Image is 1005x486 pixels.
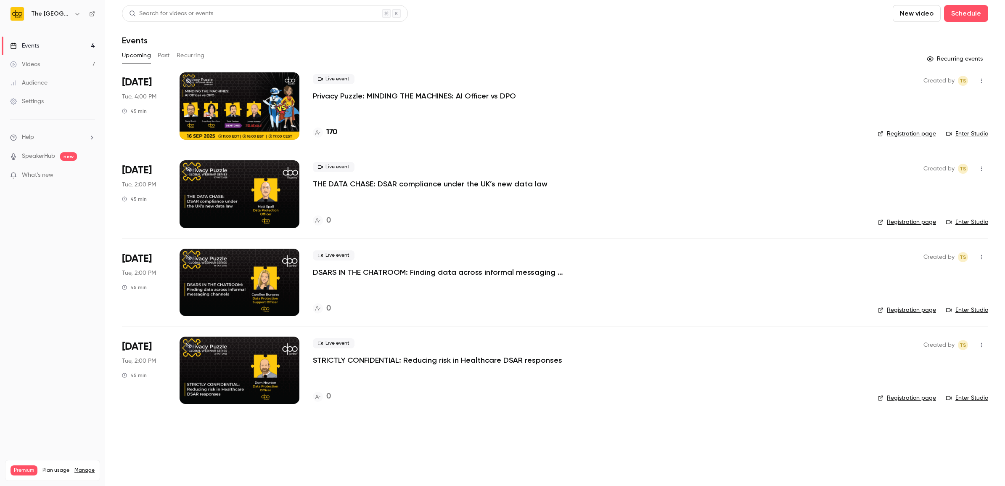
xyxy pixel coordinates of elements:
a: Enter Studio [946,306,988,314]
li: help-dropdown-opener [10,133,95,142]
a: 170 [313,127,337,138]
a: Manage [74,467,95,474]
div: Oct 21 Tue, 2:00 PM (Europe/London) [122,337,166,404]
span: Premium [11,465,37,475]
a: SpeakerHub [22,152,55,161]
h4: 0 [326,303,331,314]
a: DSARS IN THE CHATROOM: Finding data across informal messaging channels [313,267,565,277]
span: Taylor Swann [958,164,968,174]
span: Live event [313,74,354,84]
div: 45 min [122,108,147,114]
span: new [60,152,77,161]
a: Privacy Puzzle: MINDING THE MACHINES: AI Officer vs DPO [313,91,516,101]
span: Plan usage [42,467,69,474]
h4: 0 [326,215,331,226]
span: Tue, 2:00 PM [122,269,156,277]
a: Registration page [878,130,936,138]
span: TS [960,340,966,350]
span: TS [960,252,966,262]
iframe: Noticeable Trigger [85,172,95,179]
a: THE DATA CHASE: DSAR compliance under the UK’s new data law [313,179,547,189]
a: 0 [313,215,331,226]
button: Past [158,49,170,62]
button: Recurring [177,49,205,62]
span: TS [960,76,966,86]
div: Events [10,42,39,50]
div: Oct 7 Tue, 2:00 PM (Europe/London) [122,160,166,228]
a: 0 [313,303,331,314]
span: [DATE] [122,164,152,177]
span: [DATE] [122,76,152,89]
span: Help [22,133,34,142]
div: Search for videos or events [129,9,213,18]
span: Live event [313,162,354,172]
span: [DATE] [122,340,152,353]
h6: The [GEOGRAPHIC_DATA] [31,10,71,18]
a: 0 [313,391,331,402]
h4: 170 [326,127,337,138]
div: Audience [10,79,48,87]
button: New video [893,5,941,22]
span: [DATE] [122,252,152,266]
button: Upcoming [122,49,151,62]
span: What's new [22,171,53,180]
div: Settings [10,97,44,106]
a: Registration page [878,394,936,402]
span: Taylor Swann [958,340,968,350]
div: Oct 14 Tue, 2:00 PM (Europe/London) [122,249,166,316]
span: Tue, 4:00 PM [122,93,156,101]
a: Enter Studio [946,218,988,226]
button: Schedule [944,5,988,22]
a: Enter Studio [946,130,988,138]
h4: 0 [326,391,331,402]
span: Taylor Swann [958,76,968,86]
span: TS [960,164,966,174]
img: The DPO Centre [11,7,24,21]
a: STRICTLY CONFIDENTIAL: Reducing risk in Healthcare DSAR responses [313,355,562,365]
div: 45 min [122,196,147,202]
h1: Events [122,35,148,45]
button: Recurring events [923,52,988,66]
span: Tue, 2:00 PM [122,357,156,365]
a: Registration page [878,218,936,226]
div: 45 min [122,372,147,379]
span: Tue, 2:00 PM [122,181,156,189]
span: Created by [923,340,955,350]
div: Sep 16 Tue, 4:00 PM (Europe/London) [122,72,166,140]
span: Created by [923,164,955,174]
span: Created by [923,252,955,262]
span: Live event [313,338,354,348]
a: Enter Studio [946,394,988,402]
span: Live event [313,250,354,260]
div: 45 min [122,284,147,291]
span: Created by [923,76,955,86]
span: Taylor Swann [958,252,968,262]
div: Videos [10,60,40,69]
a: Registration page [878,306,936,314]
